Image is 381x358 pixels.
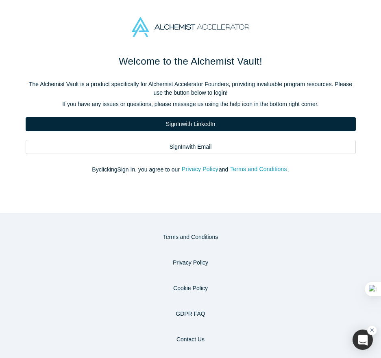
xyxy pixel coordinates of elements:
a: SignInwith LinkedIn [26,117,356,131]
button: Contact Us [168,332,213,347]
button: Privacy Policy [164,256,217,270]
a: GDPR FAQ [167,307,213,321]
p: By clicking Sign In , you agree to our and . [26,165,356,174]
button: Terms and Conditions [230,165,287,174]
h1: Welcome to the Alchemist Vault! [26,54,356,69]
p: The Alchemist Vault is a product specifically for Alchemist Accelerator Founders, providing inval... [26,80,356,97]
img: Alchemist Accelerator Logo [132,17,249,37]
a: SignInwith Email [26,140,356,154]
button: Privacy Policy [181,165,219,174]
p: If you have any issues or questions, please message us using the help icon in the bottom right co... [26,100,356,108]
button: Cookie Policy [165,281,216,295]
button: Terms and Conditions [155,230,226,244]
